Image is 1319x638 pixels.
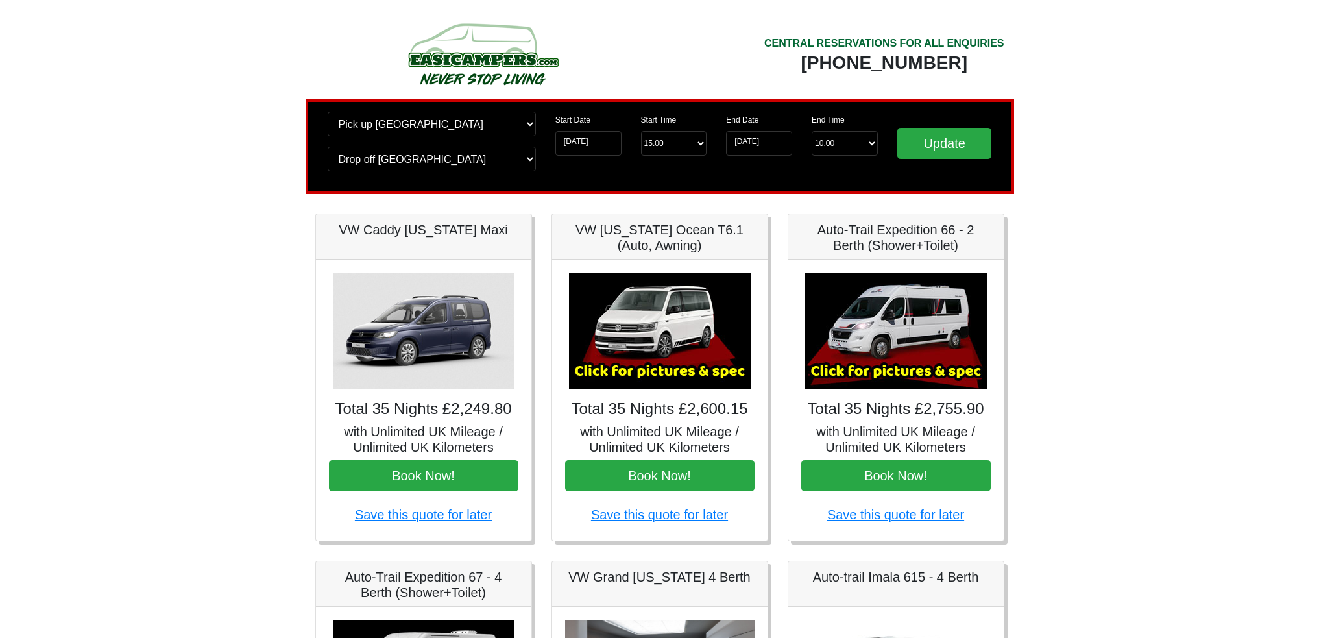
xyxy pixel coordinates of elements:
a: Save this quote for later [827,508,964,522]
img: VW California Ocean T6.1 (Auto, Awning) [569,273,751,389]
button: Book Now! [565,460,755,491]
input: Start Date [555,131,622,156]
h4: Total 35 Nights £2,600.15 [565,400,755,419]
h4: Total 35 Nights £2,755.90 [801,400,991,419]
h5: VW Caddy [US_STATE] Maxi [329,222,518,238]
input: Update [897,128,992,159]
input: Return Date [726,131,792,156]
img: VW Caddy California Maxi [333,273,514,389]
h5: Auto-Trail Expedition 66 - 2 Berth (Shower+Toilet) [801,222,991,253]
h5: Auto-trail Imala 615 - 4 Berth [801,569,991,585]
h5: with Unlimited UK Mileage / Unlimited UK Kilometers [329,424,518,455]
button: Book Now! [329,460,518,491]
label: Start Date [555,114,590,126]
h5: VW [US_STATE] Ocean T6.1 (Auto, Awning) [565,222,755,253]
label: Start Time [641,114,677,126]
a: Save this quote for later [355,508,492,522]
h5: with Unlimited UK Mileage / Unlimited UK Kilometers [565,424,755,455]
h4: Total 35 Nights £2,249.80 [329,400,518,419]
img: Auto-Trail Expedition 66 - 2 Berth (Shower+Toilet) [805,273,987,389]
img: campers-checkout-logo.png [359,18,606,90]
h5: VW Grand [US_STATE] 4 Berth [565,569,755,585]
h5: with Unlimited UK Mileage / Unlimited UK Kilometers [801,424,991,455]
div: [PHONE_NUMBER] [764,51,1004,75]
label: End Date [726,114,758,126]
button: Book Now! [801,460,991,491]
label: End Time [812,114,845,126]
a: Save this quote for later [591,508,728,522]
div: CENTRAL RESERVATIONS FOR ALL ENQUIRIES [764,36,1004,51]
h5: Auto-Trail Expedition 67 - 4 Berth (Shower+Toilet) [329,569,518,600]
